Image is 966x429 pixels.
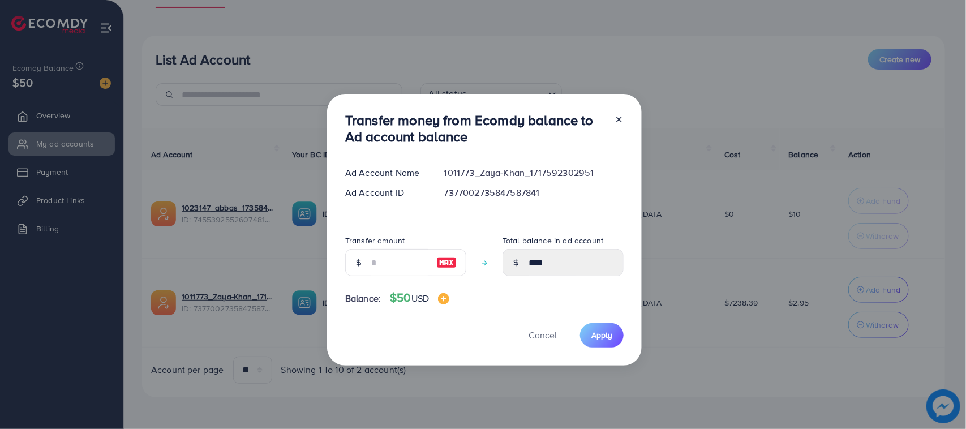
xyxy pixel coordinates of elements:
[411,292,429,304] span: USD
[336,166,435,179] div: Ad Account Name
[436,256,457,269] img: image
[580,323,624,348] button: Apply
[345,292,381,305] span: Balance:
[345,112,606,145] h3: Transfer money from Ecomdy balance to Ad account balance
[336,186,435,199] div: Ad Account ID
[591,329,612,341] span: Apply
[529,329,557,341] span: Cancel
[435,186,633,199] div: 7377002735847587841
[503,235,603,246] label: Total balance in ad account
[438,293,449,304] img: image
[435,166,633,179] div: 1011773_Zaya-Khan_1717592302951
[345,235,405,246] label: Transfer amount
[390,291,449,305] h4: $50
[514,323,571,348] button: Cancel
